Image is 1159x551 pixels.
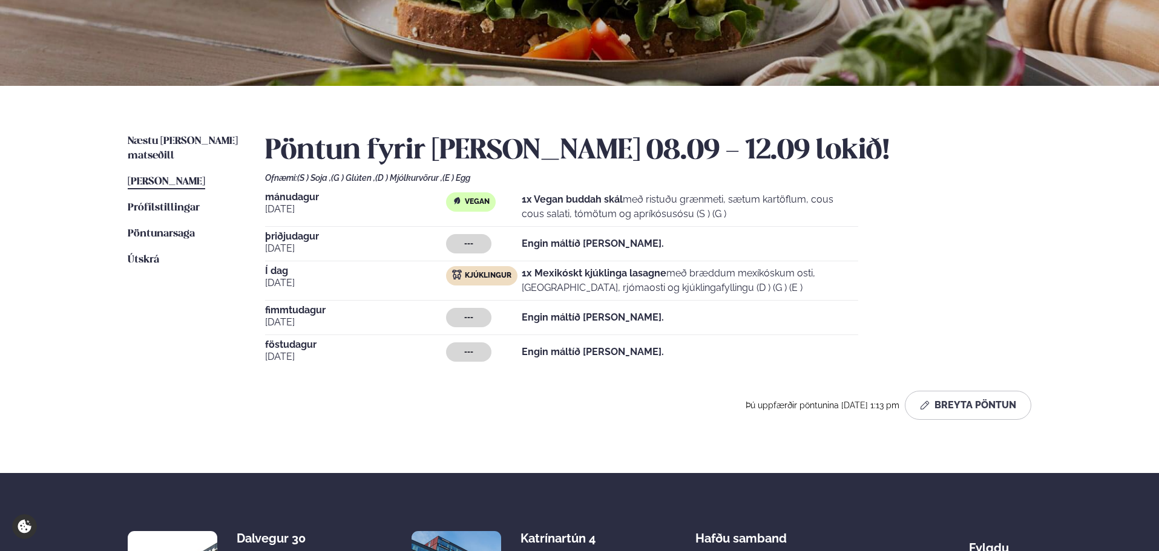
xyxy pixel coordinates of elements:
span: --- [464,313,473,322]
a: Cookie settings [12,514,37,539]
div: Ofnæmi: [265,173,1031,183]
button: Breyta Pöntun [905,391,1031,420]
p: með ristuðu grænmeti, sætum kartöflum, cous cous salati, tómötum og apríkósusósu (S ) (G ) [522,192,858,221]
span: Þú uppfærðir pöntunina [DATE] 1:13 pm [746,400,900,410]
span: [PERSON_NAME] [128,177,205,187]
strong: Engin máltíð [PERSON_NAME]. [522,238,664,249]
span: Hafðu samband [695,521,787,546]
a: Útskrá [128,253,159,267]
span: (G ) Glúten , [331,173,375,183]
span: Prófílstillingar [128,203,200,213]
span: [DATE] [265,276,446,290]
div: Katrínartún 4 [520,531,617,546]
strong: 1x Mexikóskt kjúklinga lasagne [522,267,666,279]
span: Kjúklingur [465,271,511,281]
p: með bræddum mexíkóskum osti, [GEOGRAPHIC_DATA], rjómaosti og kjúklingafyllingu (D ) (G ) (E ) [522,266,858,295]
span: þriðjudagur [265,232,446,241]
div: Dalvegur 30 [237,531,333,546]
span: [DATE] [265,241,446,256]
span: Vegan [465,197,490,207]
strong: 1x Vegan buddah skál [522,194,623,205]
span: --- [464,239,473,249]
img: Vegan.svg [452,196,462,206]
span: Pöntunarsaga [128,229,195,239]
span: [DATE] [265,315,446,330]
strong: Engin máltíð [PERSON_NAME]. [522,311,664,323]
a: Prófílstillingar [128,201,200,215]
span: (E ) Egg [442,173,470,183]
a: [PERSON_NAME] [128,175,205,189]
span: [DATE] [265,350,446,364]
span: (D ) Mjólkurvörur , [375,173,442,183]
span: Útskrá [128,255,159,265]
span: [DATE] [265,202,446,217]
a: Pöntunarsaga [128,227,195,241]
span: fimmtudagur [265,305,446,315]
span: (S ) Soja , [297,173,331,183]
span: Næstu [PERSON_NAME] matseðill [128,136,238,161]
a: Næstu [PERSON_NAME] matseðill [128,134,241,163]
span: --- [464,347,473,357]
span: föstudagur [265,340,446,350]
img: chicken.svg [452,270,462,279]
strong: Engin máltíð [PERSON_NAME]. [522,346,664,357]
span: Í dag [265,266,446,276]
span: mánudagur [265,192,446,202]
h2: Pöntun fyrir [PERSON_NAME] 08.09 - 12.09 lokið! [265,134,1031,168]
